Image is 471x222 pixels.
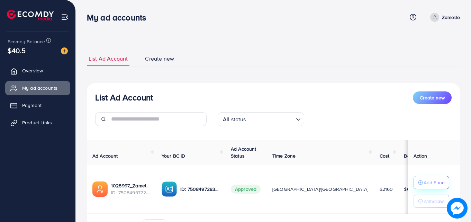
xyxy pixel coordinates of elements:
div: Search for option [218,112,304,126]
a: Payment [5,98,70,112]
span: $40.5 [8,45,26,55]
span: $2160 [380,186,393,193]
span: All status [221,114,247,124]
img: menu [61,13,69,21]
span: Ad Account Status [231,145,256,159]
span: ID: 7508499722077192209 [111,189,151,196]
span: Ecomdy Balance [8,38,45,45]
span: Create new [420,94,445,101]
a: Product Links [5,116,70,130]
img: logo [7,10,54,20]
span: Product Links [22,119,52,126]
span: My ad accounts [22,85,57,91]
button: Withdraw [414,195,449,208]
img: image [61,47,68,54]
span: Create new [145,55,174,63]
span: Cost [380,152,390,159]
a: 1028997_Zamelle Pakistan_1748208831279 [111,182,151,189]
img: image [447,198,468,219]
h3: List Ad Account [95,92,153,103]
p: Withdraw [424,197,444,205]
button: Add Fund [414,176,449,189]
span: Approved [231,185,261,194]
span: Your BC ID [162,152,185,159]
a: My ad accounts [5,81,70,95]
img: ic-ba-acc.ded83a64.svg [162,181,177,197]
span: [GEOGRAPHIC_DATA]/[GEOGRAPHIC_DATA] [272,186,369,193]
span: Payment [22,102,42,109]
span: List Ad Account [89,55,128,63]
a: Overview [5,64,70,78]
span: Overview [22,67,43,74]
p: Zamelle [442,13,460,21]
a: Zamelle [427,13,460,22]
p: Add Fund [424,178,445,187]
img: ic-ads-acc.e4c84228.svg [92,181,108,197]
input: Search for option [248,113,293,124]
div: <span class='underline'>1028997_Zamelle Pakistan_1748208831279</span></br>7508499722077192209 [111,182,151,196]
button: Create new [413,91,452,104]
h3: My ad accounts [87,12,152,23]
span: Ad Account [92,152,118,159]
p: ID: 7508497283386933255 [180,185,220,193]
span: Time Zone [272,152,296,159]
span: Action [414,152,427,159]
